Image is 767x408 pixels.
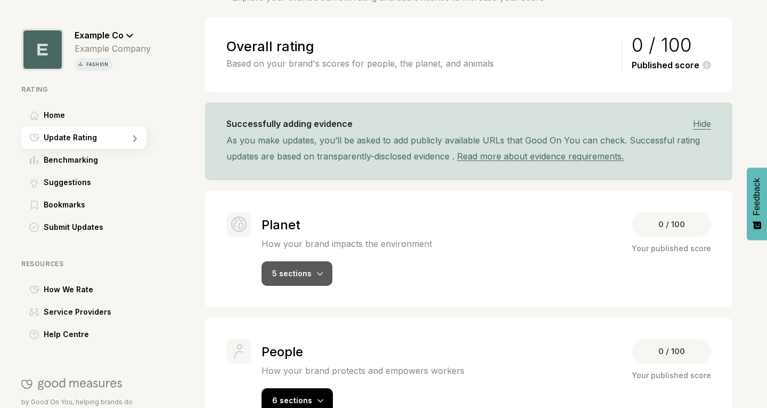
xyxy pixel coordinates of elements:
img: People [234,344,243,359]
div: 0 / 100 [632,212,711,237]
span: 6 sections [272,396,312,405]
span: 5 sections [272,269,312,278]
span: Feedback [752,178,762,215]
div: Your published score [632,369,711,382]
span: Submit Updates [44,221,103,234]
img: Good On You [21,378,122,390]
span: How We Rate [44,283,93,296]
span: Home [44,109,65,122]
div: Rating [21,85,151,93]
span: Benchmarking [44,154,98,166]
img: vertical icon [77,60,85,68]
img: Submit Updates [29,222,39,232]
p: fashion [84,60,111,69]
span: Bookmarks [44,198,85,211]
img: Bookmarks [31,201,38,210]
h2: Planet [262,217,432,233]
div: Published score [632,60,711,70]
img: Benchmarking [30,156,38,164]
div: Resources [21,260,151,268]
h2: Overall rating [226,38,616,54]
div: Example Company [75,43,151,54]
img: Update Rating [29,133,39,142]
iframe: Website support platform help button [720,361,756,397]
img: How We Rate [29,285,39,294]
button: Feedback - Show survey [747,167,767,240]
a: How We RateHow We Rate [21,278,151,301]
img: Home [30,111,39,120]
span: Help Centre [44,328,89,341]
span: Service Providers [44,306,111,318]
a: Service ProvidersService Providers [21,301,151,323]
span: Example Co [75,30,124,41]
img: Suggestions [29,178,39,188]
a: BenchmarkingBenchmarking [21,149,151,171]
div: Your published score [632,242,711,255]
span: Hide [693,118,711,130]
a: Read more about evidence requirements. [457,151,624,162]
img: Service Providers [29,308,39,316]
a: BookmarksBookmarks [21,194,151,216]
img: Planet [231,217,247,232]
p: How your brand protects and empowers workers [262,365,464,376]
div: As you make updates, you’ll be asked to add publicly available URLs that Good On You can check. S... [226,132,711,164]
div: 0 / 100 [632,38,711,51]
p: How your brand impacts the environment [262,238,432,249]
span: Suggestions [44,176,91,189]
h3: Successfully adding evidence [226,119,353,129]
span: Update Rating [44,131,97,144]
div: 0 / 100 [632,339,711,364]
p: Based on your brand's scores for people, the planet, and animals [226,57,616,70]
a: Update RatingUpdate Rating [21,126,151,149]
img: Help Centre [29,330,39,340]
a: HomeHome [21,104,151,126]
h2: People [262,344,464,359]
a: Help CentreHelp Centre [21,323,151,346]
a: SuggestionsSuggestions [21,171,151,194]
a: Submit UpdatesSubmit Updates [21,216,151,238]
